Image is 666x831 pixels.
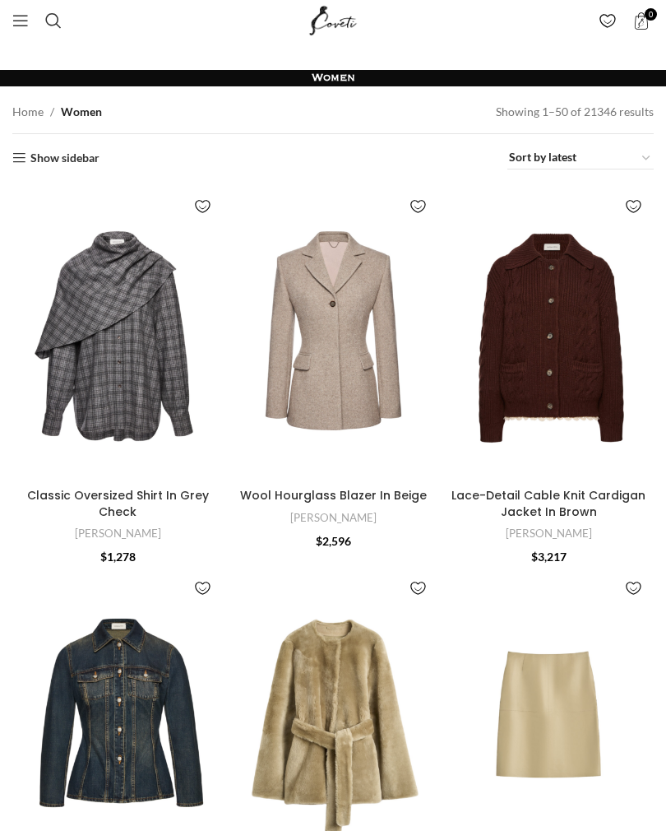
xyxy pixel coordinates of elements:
a: Wool Hourglass Blazer In Beige [228,186,438,480]
a: Wool Hourglass Blazer In Beige [240,487,427,504]
a: Classic Oversized Shirt In Grey Check [12,186,223,480]
a: Classic Oversized Shirt In Grey Check [27,487,209,520]
a: [PERSON_NAME] [506,526,592,541]
bdi: 3,217 [531,550,567,564]
h1: Women [312,71,355,86]
a: [PERSON_NAME] [290,510,377,526]
a: Lace-Detail Cable Knit Cardigan Jacket In Brown [451,487,645,520]
nav: Breadcrumb [12,103,102,121]
a: [PERSON_NAME] [75,526,161,541]
span: $ [531,550,538,564]
a: Open mobile menu [4,4,37,37]
a: Site logo [306,12,361,26]
span: Women [61,103,102,121]
bdi: 1,278 [100,550,136,564]
p: Showing 1–50 of 21346 results [496,103,654,121]
bdi: 2,596 [316,534,351,548]
a: 0 [624,4,658,37]
a: Fancy designing your own shoe? | Discover Now [210,48,456,62]
a: Home [12,103,44,121]
div: My Wishlist [590,4,624,37]
span: 0 [645,8,657,21]
a: Search [37,4,70,37]
span: $ [100,550,107,564]
span: $ [316,534,322,548]
a: Lace-Detail Cable Knit Cardigan Jacket In Brown [443,186,654,480]
select: Shop order [507,146,654,169]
